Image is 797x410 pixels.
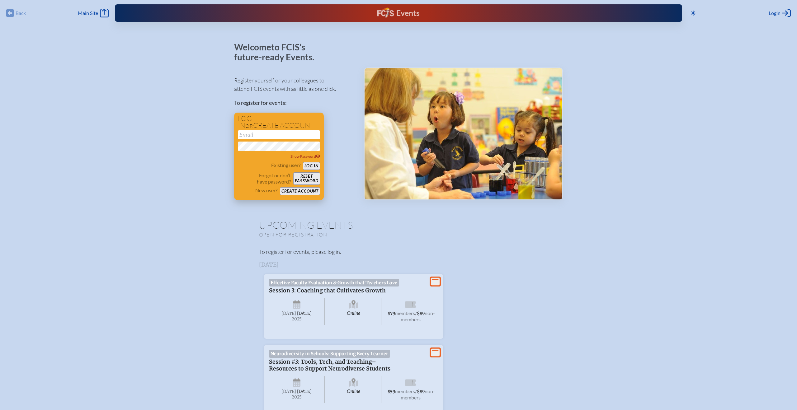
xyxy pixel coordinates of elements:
[269,350,390,357] span: Neurodiversity in Schools: Supporting Every Learner
[245,123,253,129] span: or
[293,172,320,185] button: Resetpassword
[234,42,321,62] p: Welcome to FCIS’s future-ready Events.
[234,99,354,107] p: To register for events:
[259,220,538,230] h1: Upcoming Events
[259,248,538,256] p: To register for events, please log in.
[78,9,108,17] a: Main Site
[388,389,395,394] span: $59
[303,162,320,170] button: Log in
[417,311,425,316] span: $89
[259,262,538,268] h3: [DATE]
[78,10,98,16] span: Main Site
[255,187,277,193] p: New user?
[388,311,395,316] span: $79
[269,358,390,372] span: Session #3: Tools, Tech, and Teaching–Resources to Support Neurodiverse Students
[238,130,320,139] input: Email
[281,389,296,394] span: [DATE]
[401,310,435,322] span: non-members
[259,231,423,238] p: Open for registration
[415,310,417,316] span: /
[326,376,382,403] span: Online
[238,172,291,185] p: Forgot or don’t have password?
[269,287,386,294] span: Session 3: Coaching that Cultivates Growth
[415,388,417,394] span: /
[297,311,312,316] span: [DATE]
[238,115,320,129] h1: Log in create account
[417,389,425,394] span: $89
[271,162,300,168] p: Existing user?
[280,187,320,195] button: Create account
[395,388,415,394] span: members
[274,317,319,321] span: 2025
[365,68,562,199] img: Events
[281,311,296,316] span: [DATE]
[274,395,319,399] span: 2025
[326,298,382,325] span: Online
[266,7,530,19] div: FCIS Events — Future ready
[234,76,354,93] p: Register yourself or your colleagues to attend FCIS events with as little as one click.
[395,310,415,316] span: members
[290,154,320,159] span: Show Password
[269,279,399,287] span: Effective Faculty Evaluation & Growth that Teachers Love
[297,389,312,394] span: [DATE]
[401,388,435,400] span: non-members
[769,10,780,16] span: Login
